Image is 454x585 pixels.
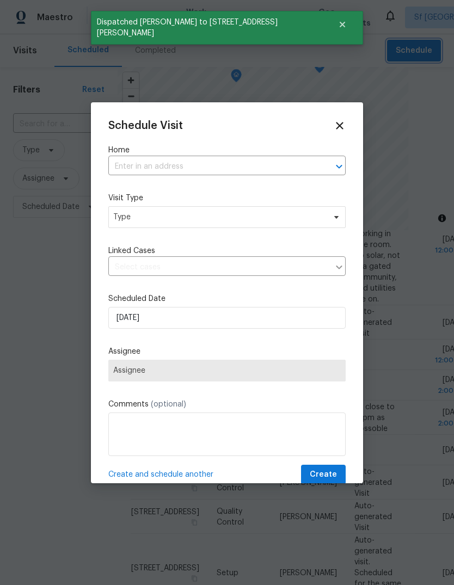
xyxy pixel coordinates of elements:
[108,193,346,204] label: Visit Type
[151,401,186,408] span: (optional)
[108,346,346,357] label: Assignee
[108,399,346,410] label: Comments
[108,307,346,329] input: M/D/YYYY
[324,14,360,35] button: Close
[113,212,325,223] span: Type
[301,465,346,485] button: Create
[108,158,315,175] input: Enter in an address
[108,145,346,156] label: Home
[108,259,329,276] input: Select cases
[108,469,213,480] span: Create and schedule another
[334,120,346,132] span: Close
[108,293,346,304] label: Scheduled Date
[113,366,341,375] span: Assignee
[332,159,347,174] button: Open
[91,11,324,45] span: Dispatched [PERSON_NAME] to [STREET_ADDRESS][PERSON_NAME]
[310,468,337,482] span: Create
[108,245,155,256] span: Linked Cases
[108,120,183,131] span: Schedule Visit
